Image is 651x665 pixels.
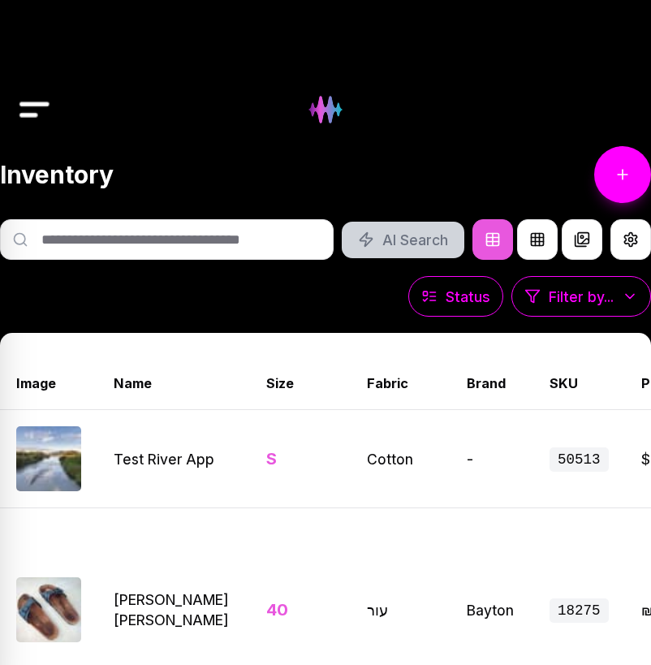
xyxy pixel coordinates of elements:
img: Drawer [16,81,53,138]
button: Status [408,276,503,317]
span: 18275 [550,598,609,623]
button: Compact Gallery View [562,219,602,260]
td: Cotton [351,410,451,508]
img: Hydee Logo [297,81,354,138]
span: Filter by... [549,287,614,307]
span: 50513 [550,447,609,472]
button: AI Search [342,222,464,258]
button: Filter by... [511,276,651,317]
td: - [451,410,533,508]
button: View Settings [610,219,651,260]
button: Drawer [16,55,53,92]
img: Bayton נעלי סנדלים [16,577,81,642]
button: Grid View [517,219,558,260]
td: Test River App [97,410,250,508]
th: SKU [533,357,625,410]
a: Add Item [594,146,651,203]
img: Test River App [16,426,81,491]
a: Hydee Logo [297,8,354,138]
th: Brand [451,357,533,410]
span: Status [446,287,490,307]
td: S [250,410,351,508]
button: Table View [472,219,513,260]
th: Name [97,357,250,410]
th: Size [250,357,351,410]
th: Fabric [351,357,451,410]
